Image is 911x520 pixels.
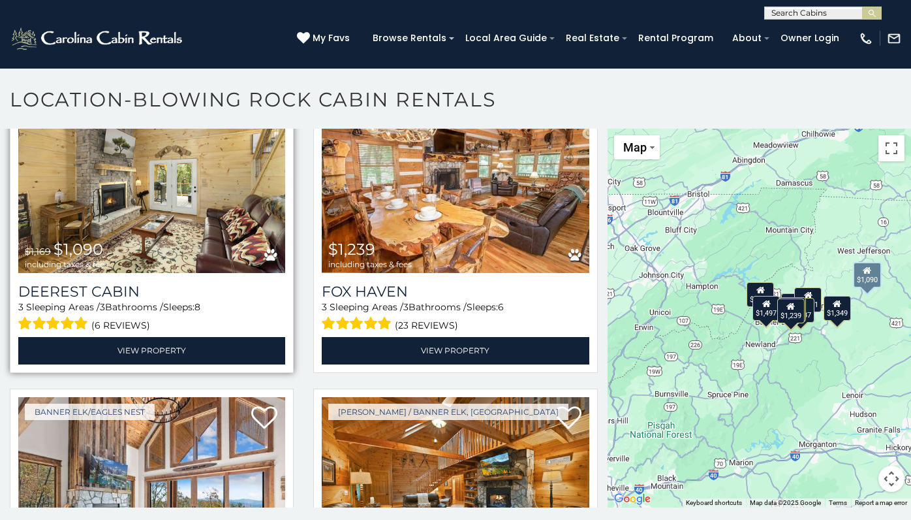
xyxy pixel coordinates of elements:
[10,25,186,52] img: White-1-2.png
[328,260,412,268] span: including taxes & fees
[100,301,105,313] span: 3
[194,301,200,313] span: 8
[322,301,327,313] span: 3
[559,28,626,48] a: Real Estate
[855,499,907,506] a: Report a map error
[322,94,589,273] a: Fox Haven $1,239 including taxes & fees
[853,262,882,288] div: $1,090
[18,94,285,273] img: Deerest Cabin
[322,94,589,273] img: Fox Haven
[611,491,654,508] img: Google
[795,287,822,312] div: $1,121
[774,28,846,48] a: Owner Login
[18,337,285,364] a: View Property
[887,31,901,46] img: mail-regular-white.png
[91,317,150,334] span: (6 reviews)
[686,498,742,508] button: Keyboard shortcuts
[322,301,589,334] div: Sleeping Areas / Bathrooms / Sleeps:
[18,94,285,273] a: Deerest Cabin $1,169 $1,090 including taxes & fees
[328,404,568,420] a: [PERSON_NAME] / Banner Elk, [GEOGRAPHIC_DATA]
[829,499,847,506] a: Terms
[322,337,589,364] a: View Property
[878,466,904,492] button: Map camera controls
[623,140,647,154] span: Map
[824,296,851,321] div: $1,349
[611,491,654,508] a: Open this area in Google Maps (opens a new window)
[25,260,108,268] span: including taxes & fees
[614,135,660,159] button: Change map style
[297,31,353,46] a: My Favs
[251,405,277,432] a: Add to favorites
[395,317,458,334] span: (23 reviews)
[313,31,350,45] span: My Favs
[459,28,553,48] a: Local Area Guide
[859,31,873,46] img: phone-regular-white.png
[747,282,774,307] div: $2,161
[25,404,155,420] a: Banner Elk/Eagles Nest
[750,499,821,506] span: Map data ©2025 Google
[54,240,103,259] span: $1,090
[632,28,720,48] a: Rental Program
[498,301,504,313] span: 6
[726,28,768,48] a: About
[25,246,51,257] span: $1,169
[328,240,375,259] span: $1,239
[18,301,23,313] span: 3
[18,301,285,334] div: Sleeping Areas / Bathrooms / Sleeps:
[777,299,805,323] div: $1,239
[403,301,409,313] span: 3
[878,135,904,161] button: Toggle fullscreen view
[752,296,780,321] div: $1,497
[322,283,589,301] a: Fox Haven
[366,28,453,48] a: Browse Rentals
[18,283,285,301] a: Deerest Cabin
[779,297,807,322] div: $1,235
